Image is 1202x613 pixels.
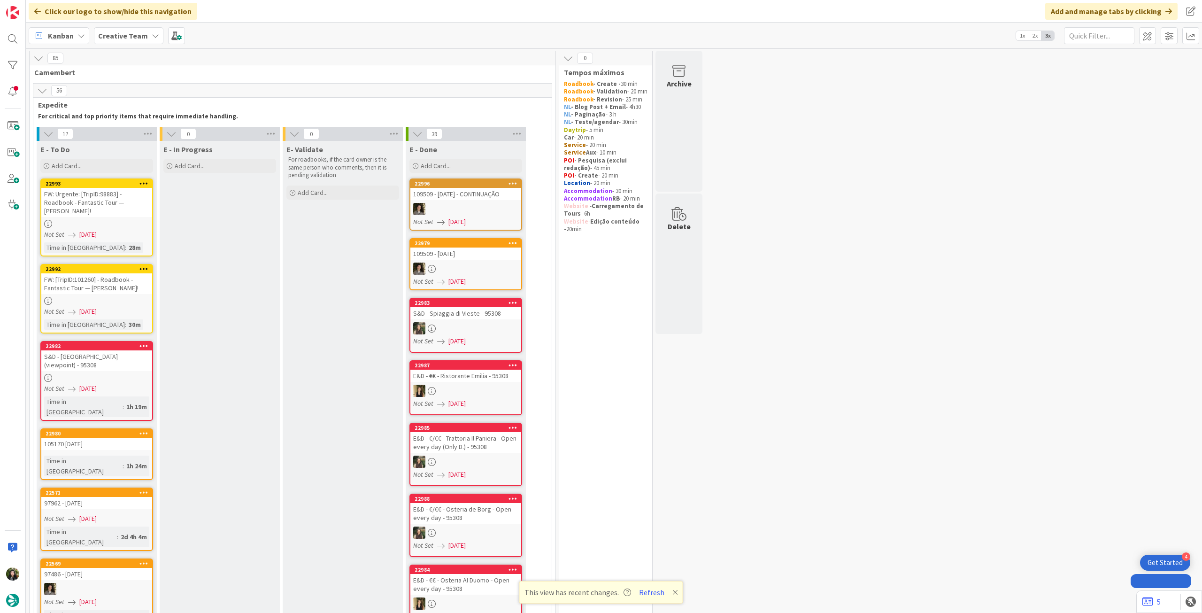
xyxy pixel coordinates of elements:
[123,461,124,471] span: :
[41,188,152,217] div: FW: Urgente: [TripID:98883] - Roadbook - Fantastic Tour — [PERSON_NAME]!
[564,103,647,111] p: - 4h30
[41,179,152,217] div: 22993FW: Urgente: [TripID:98883] - Roadbook - Fantastic Tour — [PERSON_NAME]!
[564,148,586,156] strong: Service
[413,263,425,275] img: MS
[448,470,466,480] span: [DATE]
[40,488,153,551] a: 2257197962 - [DATE]Not Set[DATE]Time in [GEOGRAPHIC_DATA]:2d 4h 4m
[79,307,97,317] span: [DATE]
[564,80,593,88] strong: Roadbook
[51,85,67,96] span: 56
[668,221,691,232] div: Delete
[593,95,622,103] strong: - Revision
[410,299,521,307] div: 22983
[410,239,521,260] div: 22979109509 - [DATE]
[118,532,149,542] div: 2d 4h 4m
[46,489,152,496] div: 22571
[1182,552,1190,561] div: 4
[413,277,433,286] i: Not Set
[410,239,521,248] div: 22979
[564,202,647,218] p: - - 6h
[79,514,97,524] span: [DATE]
[44,527,117,547] div: Time in [GEOGRAPHIC_DATA]
[1142,596,1161,607] a: 5
[410,179,521,200] div: 22996109509 - [DATE] - CONTINUAÇÃO
[41,350,152,371] div: S&D - [GEOGRAPHIC_DATA] (viewpoint) - 95308
[44,230,64,239] i: Not Set
[564,195,647,202] p: - 20 min
[448,277,466,287] span: [DATE]
[571,118,619,126] strong: - Teste/agendar
[409,238,522,290] a: 22979109509 - [DATE]MSNot Set[DATE]
[123,402,124,412] span: :
[47,53,63,64] span: 85
[413,470,433,479] i: Not Set
[410,188,521,200] div: 109509 - [DATE] - CONTINUAÇÃO
[593,87,627,95] strong: - Validation
[1140,555,1190,571] div: Open Get Started checklist, remaining modules: 4
[410,307,521,319] div: S&D - Spiaggia di Vieste - 95308
[564,87,593,95] strong: Roadbook
[410,424,521,432] div: 22985
[415,362,521,369] div: 22987
[286,145,323,154] span: E- Validate
[41,568,152,580] div: 97486 - [DATE]
[41,429,152,450] div: 22980105170 [DATE]
[564,172,647,179] p: - 20 min
[46,343,152,349] div: 22982
[41,489,152,509] div: 2257197962 - [DATE]
[41,265,152,273] div: 22992
[41,273,152,294] div: FW: [TripID:101260] - Roadbook - Fantastic Tour — [PERSON_NAME]!
[44,307,64,316] i: Not Set
[40,264,153,334] a: 22992FW: [TripID:101260] - Roadbook - Fantastic Tour — [PERSON_NAME]!Not Set[DATE]Time in [GEOGRA...
[410,456,521,468] div: IG
[413,337,433,345] i: Not Set
[448,336,466,346] span: [DATE]
[574,171,598,179] strong: - Create
[34,68,544,77] span: Camembert
[415,300,521,306] div: 22983
[564,202,645,217] strong: Carregamento de Tours
[410,263,521,275] div: MS
[52,162,82,170] span: Add Card...
[410,361,521,382] div: 22987E&D - €€ - Ristorante Emilia - 95308
[46,266,152,272] div: 22992
[564,202,588,210] strong: Website
[41,559,152,568] div: 22569
[41,583,152,595] div: MS
[410,495,521,503] div: 22988
[1029,31,1041,40] span: 2x
[564,110,571,118] strong: NL
[415,240,521,247] div: 22979
[564,111,647,118] p: - 3 h
[44,396,123,417] div: Time in [GEOGRAPHIC_DATA]
[41,559,152,580] div: 2256997486 - [DATE]
[415,496,521,502] div: 22988
[564,179,590,187] strong: Location
[564,68,640,77] span: Tempos máximos
[410,385,521,397] div: SP
[564,118,571,126] strong: NL
[421,162,451,170] span: Add Card...
[564,149,647,156] p: - 10 min
[1016,31,1029,40] span: 1x
[44,456,123,476] div: Time in [GEOGRAPHIC_DATA]
[612,194,620,202] strong: RB
[636,586,668,598] button: Refresh
[41,497,152,509] div: 97962 - [DATE]
[1045,3,1178,20] div: Add and manage tabs by clicking
[410,527,521,539] div: IG
[593,80,621,88] strong: - Create -
[577,53,593,64] span: 0
[564,88,647,95] p: - 20 min
[41,179,152,188] div: 22993
[413,597,425,610] img: SP
[413,385,425,397] img: SP
[288,156,397,179] p: For roadbooks, if the card owner is the same person who comments, then it is pending validation
[40,428,153,480] a: 22980105170 [DATE]Time in [GEOGRAPHIC_DATA]:1h 24m
[415,425,521,431] div: 22985
[410,566,521,574] div: 22984
[98,31,148,40] b: Creative Team
[564,156,574,164] strong: POI
[41,438,152,450] div: 105170 [DATE]
[564,80,647,88] p: 30 min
